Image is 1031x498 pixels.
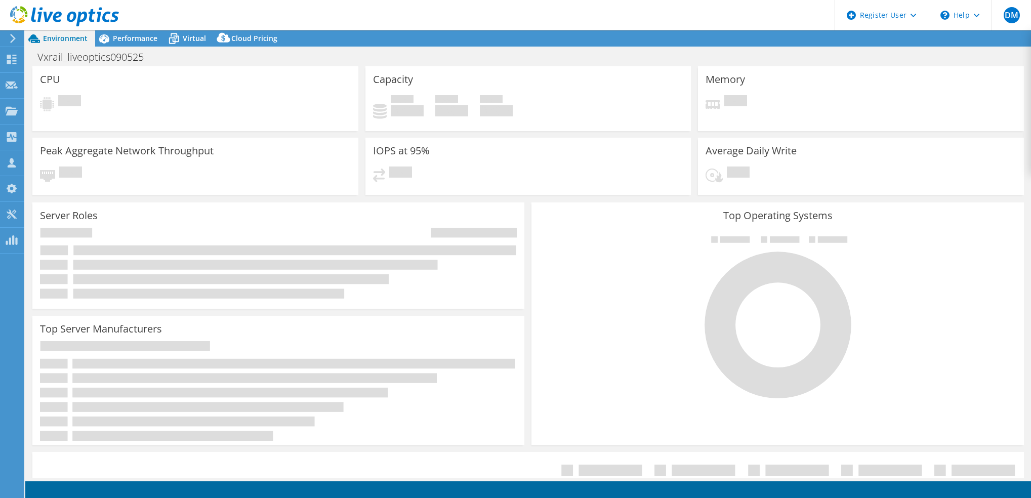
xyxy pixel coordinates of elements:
span: Pending [59,167,82,180]
span: Used [391,95,414,105]
h4: 0 GiB [480,105,513,116]
span: Cloud Pricing [231,33,277,43]
span: Environment [43,33,88,43]
h3: Peak Aggregate Network Throughput [40,145,214,156]
span: Performance [113,33,157,43]
svg: \n [940,11,950,20]
span: Pending [727,167,750,180]
h3: Server Roles [40,210,98,221]
h3: Average Daily Write [706,145,797,156]
h3: Top Operating Systems [539,210,1016,221]
h4: 0 GiB [391,105,424,116]
h3: CPU [40,74,60,85]
h3: IOPS at 95% [373,145,430,156]
span: Free [435,95,458,105]
h3: Capacity [373,74,413,85]
span: Pending [389,167,412,180]
span: Total [480,95,503,105]
h4: 0 GiB [435,105,468,116]
span: Virtual [183,33,206,43]
h3: Memory [706,74,745,85]
h1: Vxrail_liveoptics090525 [33,52,159,63]
h3: Top Server Manufacturers [40,323,162,335]
span: DM [1004,7,1020,23]
span: Pending [58,95,81,109]
span: Pending [724,95,747,109]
